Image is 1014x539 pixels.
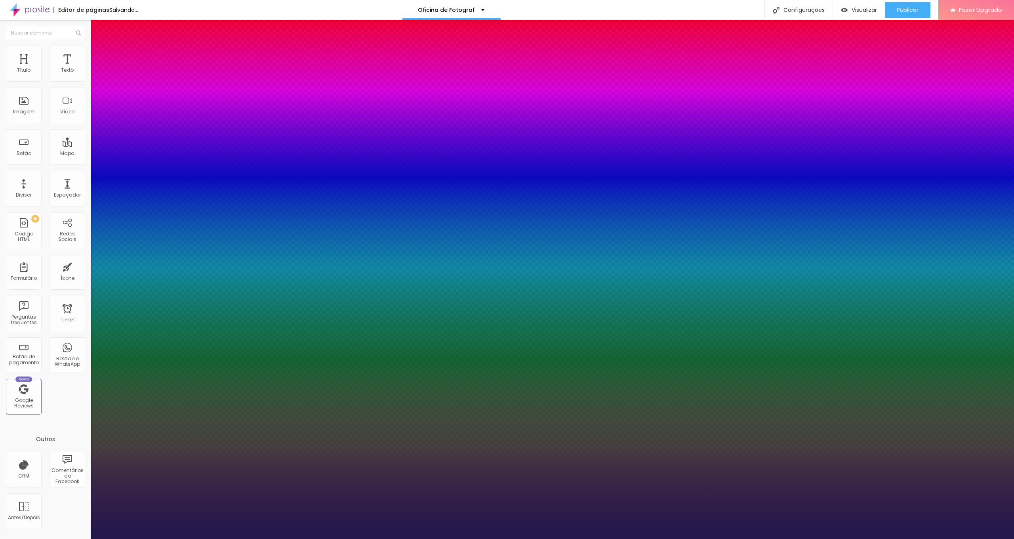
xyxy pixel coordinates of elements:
[53,7,109,13] div: Editor de páginas
[13,109,34,115] div: Imagem
[17,67,30,73] div: Título
[885,2,930,18] button: Publicar
[51,356,83,367] div: Botão do WhatsApp
[773,7,780,13] img: Icone
[15,377,32,382] div: Novo
[959,6,1002,13] span: Fazer Upgrade
[61,275,74,281] div: Ícone
[8,354,39,365] div: Botão de pagamento
[852,7,877,13] span: Visualizar
[60,109,74,115] div: Vídeo
[897,7,919,13] span: Publicar
[60,151,74,156] div: Mapa
[61,67,74,73] div: Texto
[18,473,29,479] div: CRM
[76,31,81,35] img: Icone
[51,231,83,243] div: Redes Sociais
[11,275,37,281] div: Formulário
[418,7,475,13] p: Oficina de Fotograf
[17,151,31,156] div: Botão
[8,515,39,520] div: Antes/Depois
[833,2,885,18] button: Visualizar
[841,7,848,13] img: view-1.svg
[109,7,138,13] div: Salvando...
[54,192,81,198] div: Espaçador
[8,231,39,243] div: Código HTML
[6,26,85,40] input: Buscar elemento
[8,314,39,326] div: Perguntas frequentes
[16,192,32,198] div: Divisor
[51,468,83,485] div: Comentários do Facebook
[61,317,74,323] div: Timer
[8,398,39,409] div: Google Reviews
